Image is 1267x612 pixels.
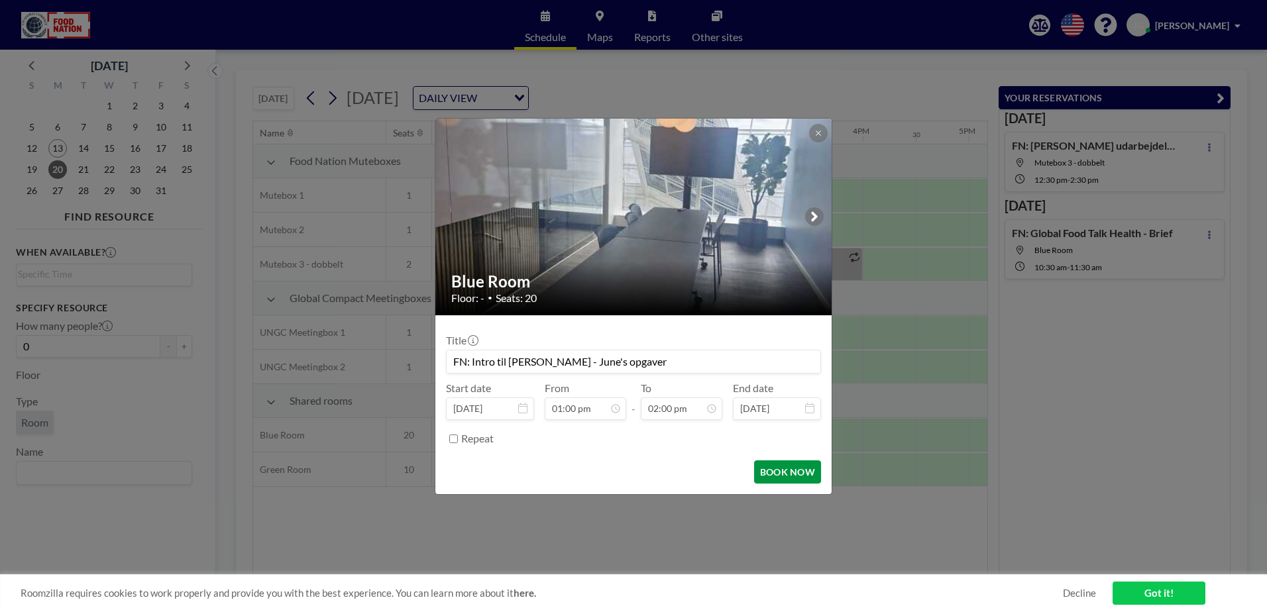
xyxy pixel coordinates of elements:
[1113,582,1205,605] a: Got it!
[641,382,651,395] label: To
[496,291,537,305] span: Seats: 20
[446,334,477,347] label: Title
[451,291,484,305] span: Floor: -
[21,587,1063,599] span: Roomzilla requires cookies to work properly and provide you with the best experience. You can lea...
[461,432,494,445] label: Repeat
[488,293,492,303] span: •
[632,386,635,415] span: -
[447,350,820,373] input: June's reservation
[545,382,569,395] label: From
[446,382,491,395] label: Start date
[733,382,773,395] label: End date
[514,587,536,599] a: here.
[754,460,821,484] button: BOOK NOW
[1063,587,1096,599] a: Decline
[451,272,817,291] h2: Blue Room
